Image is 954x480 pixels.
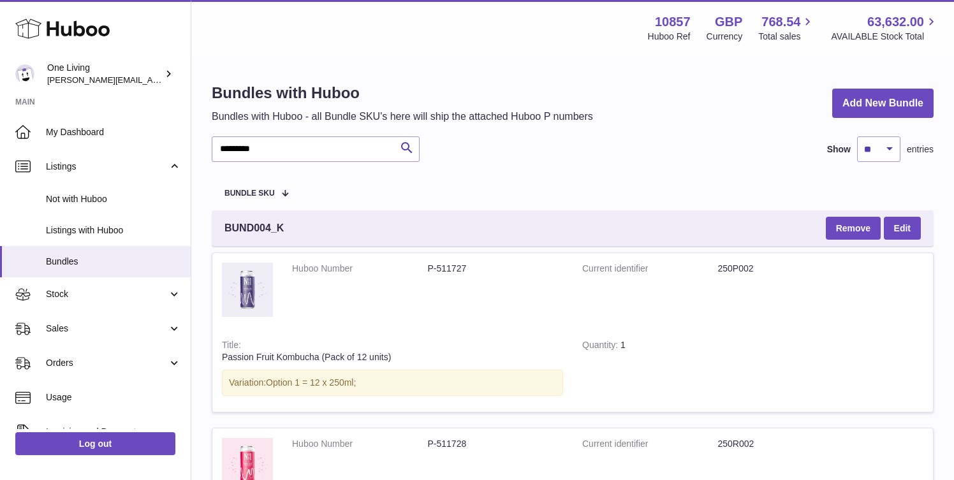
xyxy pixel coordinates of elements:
[761,13,800,31] span: 768.54
[46,161,168,173] span: Listings
[582,263,718,275] dt: Current identifier
[428,438,564,450] dd: P-511728
[222,340,241,353] strong: Title
[222,263,273,317] img: Passion Fruit Kombucha (Pack of 12 units)
[292,263,428,275] dt: Huboo Number
[573,330,702,412] td: 1
[212,110,593,124] p: Bundles with Huboo - all Bundle SKU's here will ship the attached Huboo P numbers
[648,31,691,43] div: Huboo Ref
[831,31,939,43] span: AVAILABLE Stock Total
[47,75,256,85] span: [PERSON_NAME][EMAIL_ADDRESS][DOMAIN_NAME]
[224,221,284,235] span: BUND004_K
[718,263,854,275] dd: 250P002
[715,13,742,31] strong: GBP
[47,62,162,86] div: One Living
[224,189,275,198] span: Bundle SKU
[884,217,921,240] a: Edit
[46,256,181,268] span: Bundles
[831,13,939,43] a: 63,632.00 AVAILABLE Stock Total
[832,89,934,119] a: Add New Bundle
[46,126,181,138] span: My Dashboard
[867,13,924,31] span: 63,632.00
[292,438,428,450] dt: Huboo Number
[46,323,168,335] span: Sales
[212,83,593,103] h1: Bundles with Huboo
[222,370,563,396] div: Variation:
[758,13,815,43] a: 768.54 Total sales
[46,391,181,404] span: Usage
[15,64,34,84] img: Jessica@oneliving.com
[46,193,181,205] span: Not with Huboo
[718,438,854,450] dd: 250R002
[222,351,563,363] div: Passion Fruit Kombucha (Pack of 12 units)
[46,224,181,236] span: Listings with Huboo
[582,340,620,353] strong: Quantity
[827,143,851,156] label: Show
[582,438,718,450] dt: Current identifier
[46,357,168,369] span: Orders
[826,217,881,240] button: Remove
[46,288,168,300] span: Stock
[15,432,175,455] a: Log out
[907,143,934,156] span: entries
[46,426,168,438] span: Invoicing and Payments
[655,13,691,31] strong: 10857
[428,263,564,275] dd: P-511727
[266,377,356,388] span: Option 1 = 12 x 250ml;
[707,31,743,43] div: Currency
[758,31,815,43] span: Total sales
